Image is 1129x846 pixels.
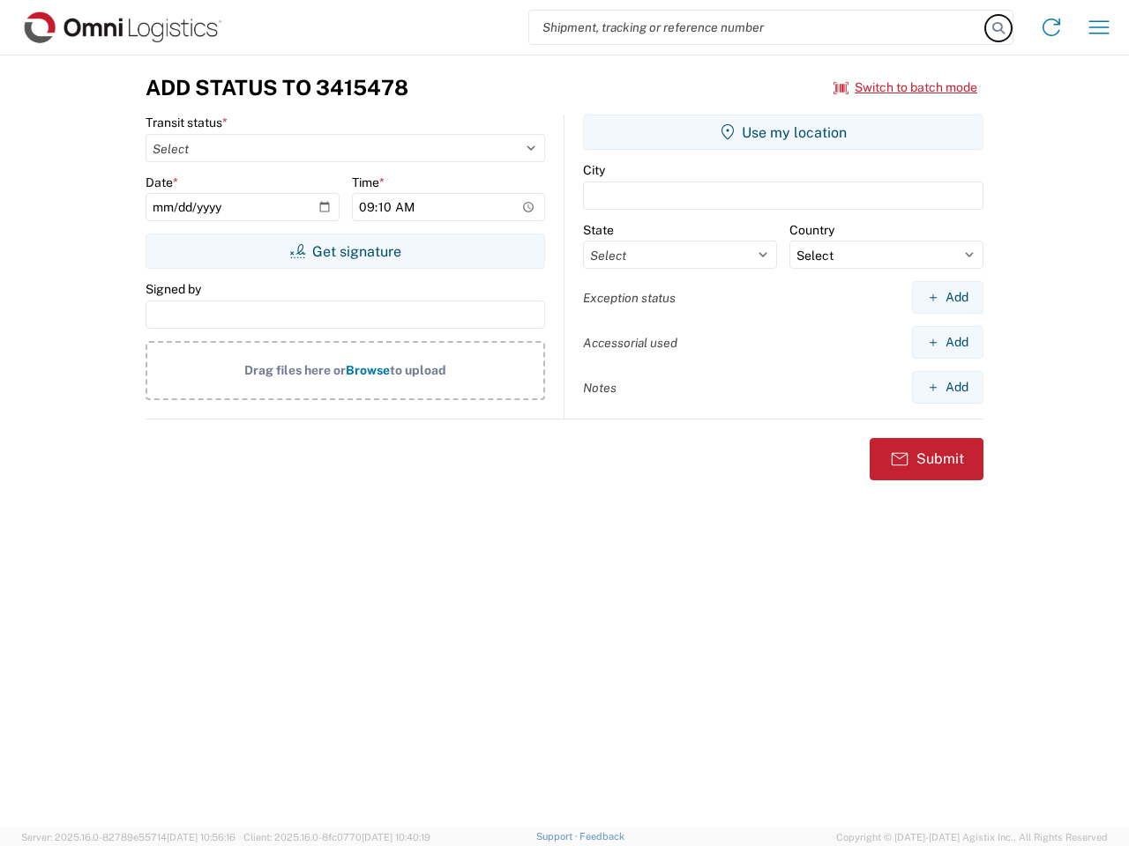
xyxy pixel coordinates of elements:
[362,832,430,842] span: [DATE] 10:40:19
[583,162,605,178] label: City
[167,832,236,842] span: [DATE] 10:56:16
[912,326,983,359] button: Add
[789,222,834,238] label: Country
[870,438,983,480] button: Submit
[912,371,983,404] button: Add
[583,222,614,238] label: State
[146,234,545,269] button: Get signature
[583,115,983,150] button: Use my location
[390,363,446,377] span: to upload
[346,363,390,377] span: Browse
[583,380,617,396] label: Notes
[352,174,385,190] label: Time
[579,831,624,842] a: Feedback
[244,363,346,377] span: Drag files here or
[912,281,983,314] button: Add
[529,11,986,44] input: Shipment, tracking or reference number
[21,832,236,842] span: Server: 2025.16.0-82789e55714
[583,335,677,351] label: Accessorial used
[146,174,178,190] label: Date
[583,290,676,306] label: Exception status
[836,829,1108,845] span: Copyright © [DATE]-[DATE] Agistix Inc., All Rights Reserved
[536,831,580,842] a: Support
[243,832,430,842] span: Client: 2025.16.0-8fc0770
[834,73,977,102] button: Switch to batch mode
[146,75,408,100] h3: Add Status to 3415478
[146,115,228,130] label: Transit status
[146,281,201,297] label: Signed by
